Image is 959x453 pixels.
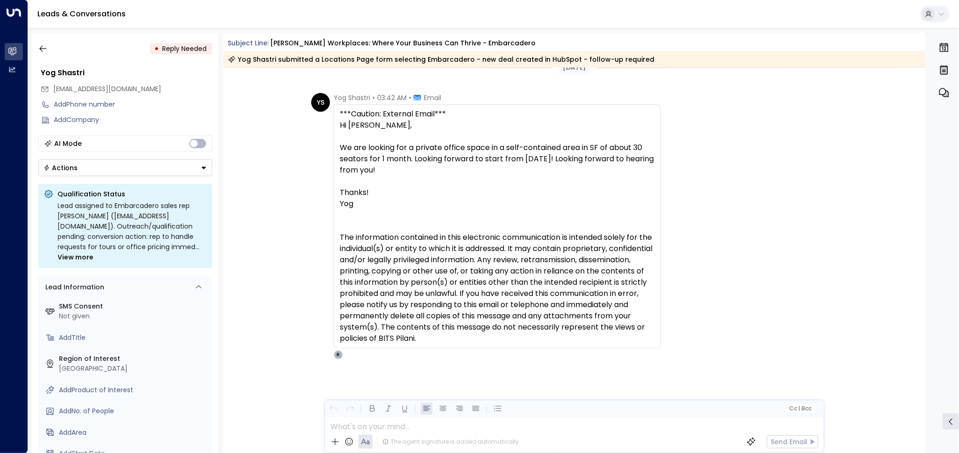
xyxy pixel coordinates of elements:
[55,139,82,148] div: AI Mode
[372,93,375,102] span: •
[43,164,78,172] div: Actions
[228,38,269,48] span: Subject Line:
[559,61,590,74] div: [DATE]
[311,93,330,112] div: YS
[59,385,208,395] div: AddProduct of Interest
[409,93,411,102] span: •
[340,187,655,198] div: Thanks!
[38,159,212,176] button: Actions
[59,333,208,343] div: AddTitle
[163,44,207,53] span: Reply Needed
[59,302,208,311] label: SMS Consent
[382,438,519,446] div: The agent signature is added automatically
[344,403,356,415] button: Redo
[228,55,655,64] div: Yog Shastri submitted a Locations Page form selecting Embarcadero - new deal created in HubSpot -...
[54,84,162,94] span: f20220831@goa.bits-pilani.ac.in
[41,67,212,79] div: Yog Shastri
[798,405,800,412] span: |
[58,252,94,262] span: View more
[785,404,815,413] button: Cc|Bcc
[59,428,208,438] div: AddArea
[59,406,208,416] div: AddNo. of People
[58,189,207,199] p: Qualification Status
[37,8,126,19] a: Leads & Conversations
[43,282,105,292] div: Lead Information
[377,93,407,102] span: 03:42 AM
[38,159,212,176] div: Button group with a nested menu
[340,198,655,209] div: Yog
[334,93,370,102] span: Yog Shastri
[789,405,811,412] span: Cc Bcc
[340,120,655,209] div: Hi [PERSON_NAME],
[340,142,655,176] div: We are looking for a private office space in a self-contained area in SF of about 30 seators for ...
[155,40,159,57] div: •
[54,100,212,109] div: AddPhone number
[270,38,536,48] div: [PERSON_NAME] Workplaces: Where Your Business Can Thrive - Embarcadero
[424,93,441,102] span: Email
[59,364,208,374] div: [GEOGRAPHIC_DATA]
[59,311,208,321] div: Not given
[54,115,212,125] div: AddCompany
[54,84,162,93] span: [EMAIL_ADDRESS][DOMAIN_NAME]
[328,403,339,415] button: Undo
[59,354,208,364] label: Region of Interest
[340,120,655,344] div: The information contained in this electronic communication is intended solely for the individual(...
[334,350,343,360] div: R
[58,201,207,262] div: Lead assigned to Embarcadero sales rep [PERSON_NAME] ([EMAIL_ADDRESS][DOMAIN_NAME]). Outreach/qua...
